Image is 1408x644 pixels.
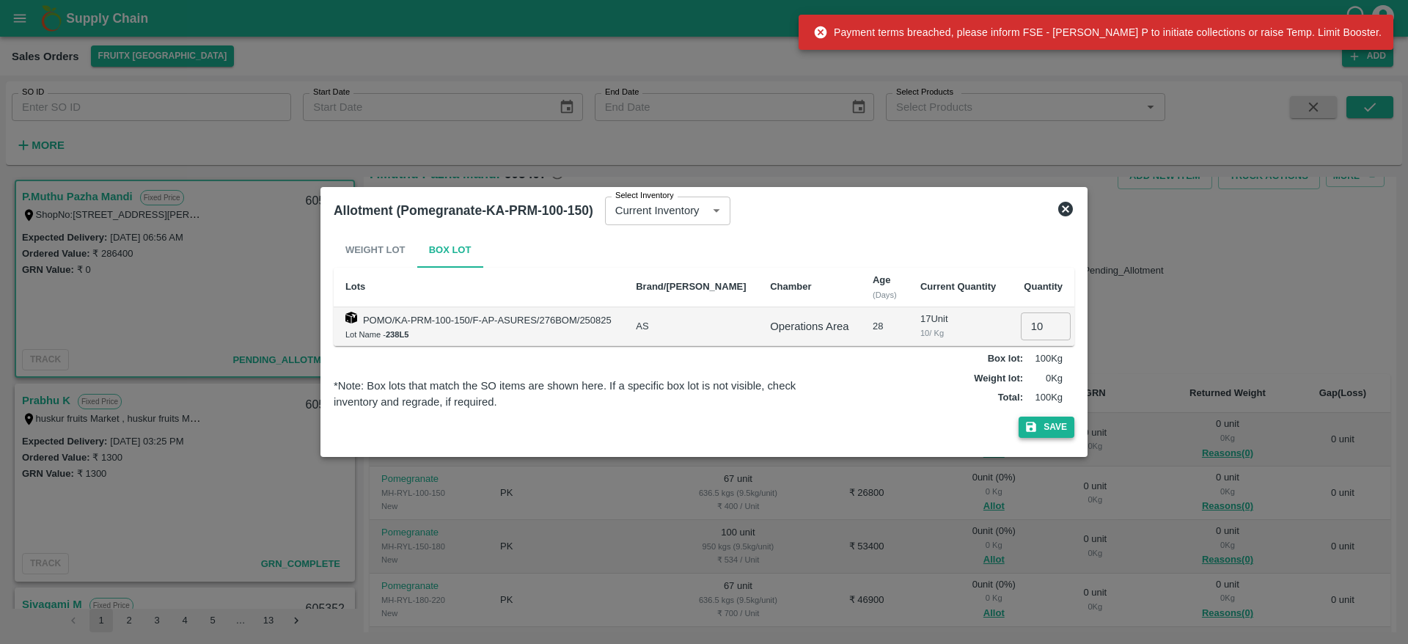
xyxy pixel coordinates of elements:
b: Allotment (Pomegranate-KA-PRM-100-150) [334,203,593,218]
p: Current Inventory [615,202,700,219]
label: Select Inventory [615,190,674,202]
div: 10 / Kg [920,326,997,340]
div: *Note: Box lots that match the SO items are shown here. If a specific box lot is not visible, che... [334,378,827,411]
td: 17 Unit [909,307,1008,346]
b: Age [873,274,891,285]
b: Lots [345,281,365,292]
button: Box Lot [417,233,483,268]
label: Total : [998,391,1023,405]
b: Chamber [770,281,811,292]
label: Weight lot : [974,372,1023,386]
input: 0 [1021,312,1071,340]
td: AS [624,307,758,346]
p: 100 Kg [1026,391,1063,405]
div: Lot Name - [345,328,612,341]
div: Operations Area [770,318,849,334]
td: POMO/KA-PRM-100-150/F-AP-ASURES/276BOM/250825 [334,307,624,346]
b: 238L5 [386,330,409,339]
p: 0 Kg [1026,372,1063,386]
td: 28 [861,307,909,346]
div: Payment terms breached, please inform FSE - [PERSON_NAME] P to initiate collections or raise Temp... [813,19,1382,45]
img: box [345,312,357,323]
label: Box lot : [988,352,1023,366]
b: Current Quantity [920,281,996,292]
p: 100 Kg [1026,352,1063,366]
b: Brand/[PERSON_NAME] [636,281,746,292]
div: (Days) [873,288,897,301]
b: Quantity [1024,281,1063,292]
button: Save [1019,417,1074,438]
